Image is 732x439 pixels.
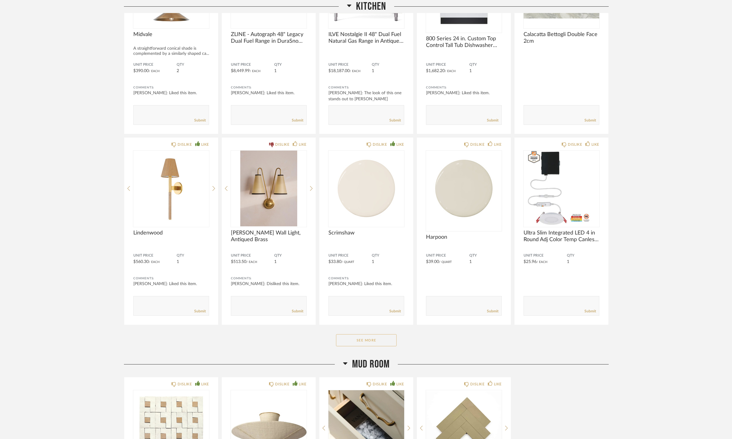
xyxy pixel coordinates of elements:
span: $39.00 [426,260,439,264]
img: undefined [426,151,502,226]
div: [PERSON_NAME]: The look of this one stands out to [PERSON_NAME] [328,90,404,102]
div: [PERSON_NAME]: Liked this item. [133,90,209,96]
span: $1,682.20 [426,69,445,73]
a: Submit [389,118,401,123]
span: 2 [177,69,179,73]
div: LIKE [299,141,307,148]
img: undefined [328,151,404,226]
div: Comments: [133,275,209,281]
div: DISLIKE [470,381,484,387]
span: / Quart [341,261,354,264]
div: Comments: [231,275,307,281]
span: / Quart [439,261,452,264]
span: / Each [149,70,160,73]
div: Comments: [426,85,502,91]
span: / Each [445,70,456,73]
div: DISLIKE [178,141,192,148]
span: $513.50 [231,260,246,264]
span: 1 [274,260,277,264]
div: Comments: [231,85,307,91]
span: / Each [350,70,361,73]
button: See More [336,334,397,346]
span: Unit Price [133,253,177,258]
span: QTY [469,62,502,67]
span: QTY [274,62,307,67]
span: 1 [567,260,569,264]
a: Submit [389,309,401,314]
div: [PERSON_NAME]: Disliked this item. [231,281,307,287]
span: 1 [469,69,472,73]
span: QTY [274,253,307,258]
a: Submit [487,118,498,123]
div: LIKE [591,141,599,148]
a: Submit [292,309,303,314]
span: Harpoon [426,234,502,241]
span: $390.00 [133,69,149,73]
span: 1 [177,260,179,264]
span: / Each [250,70,261,73]
span: QTY [372,62,404,67]
div: [PERSON_NAME]: Liked this item. [328,281,404,287]
div: DISLIKE [178,381,192,387]
div: [PERSON_NAME]: Liked this item. [231,90,307,96]
span: 1 [372,260,374,264]
div: A straightforward conical shade is complemented by a similarly shaped ca... [133,46,209,56]
span: QTY [567,253,599,258]
span: 800 Series 24 in. Custom Top Control Tall Tub Dishwasher with Stainless Steel Tub, 42 dBA [426,35,502,49]
div: DISLIKE [373,381,387,387]
div: DISLIKE [275,381,289,387]
a: Submit [487,309,498,314]
span: Unit Price [133,62,177,67]
span: Unit Price [426,253,469,258]
span: Lindenwood [133,230,209,236]
img: undefined [133,151,209,226]
div: LIKE [299,381,307,387]
span: Unit Price [231,62,274,67]
span: Ultra Slim Integrated LED 4 in Round Adj Color Temp Canless Recessed Light for Kitchen Bath Livin... [524,230,599,243]
span: Calacatta Bettogli Double Face 2cm [524,31,599,45]
div: LIKE [396,141,404,148]
img: undefined [231,151,307,226]
div: [PERSON_NAME]: Liked this item. [426,90,502,96]
a: Submit [194,309,206,314]
div: Comments: [133,85,209,91]
div: 0 [426,151,502,226]
span: ILVE Nostalgie II 48" Dual Fuel Natural Gas Range in Antique White with Brass Trim, UP48FNMPAWG [328,31,404,45]
span: 1 [469,260,472,264]
span: ZLINE - Autograph 48" Legacy Dual Fuel Range in DuraSnow w/ White & Gold Accents (RASZ-WM-48-G) -... [231,31,307,45]
div: DISLIKE [470,141,484,148]
span: Unit Price [426,62,469,67]
span: Scrimshaw [328,230,404,236]
span: Unit Price [231,253,274,258]
div: LIKE [201,381,209,387]
div: DISLIKE [275,141,289,148]
span: $8,449.99 [231,69,250,73]
span: QTY [372,253,404,258]
span: / Each [149,261,160,264]
div: Comments: [328,85,404,91]
a: Submit [292,118,303,123]
span: [PERSON_NAME] Wall Light, Antiqued Brass [231,230,307,243]
a: Submit [194,118,206,123]
span: $33.80 [328,260,341,264]
span: 1 [372,69,374,73]
div: DISLIKE [373,141,387,148]
div: DISLIKE [568,141,582,148]
span: Mud Room [352,358,390,371]
span: 1 [274,69,277,73]
span: QTY [177,253,209,258]
div: LIKE [494,381,502,387]
span: $25.96 [524,260,537,264]
span: Midvale [133,31,209,38]
div: LIKE [396,381,404,387]
span: Unit Price [524,253,567,258]
span: QTY [469,253,502,258]
span: QTY [177,62,209,67]
img: undefined [524,151,599,226]
div: LIKE [201,141,209,148]
span: Unit Price [328,253,372,258]
div: [PERSON_NAME]: Liked this item. [133,281,209,287]
a: Submit [584,118,596,123]
span: $18,187.00 [328,69,350,73]
div: Comments: [328,275,404,281]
